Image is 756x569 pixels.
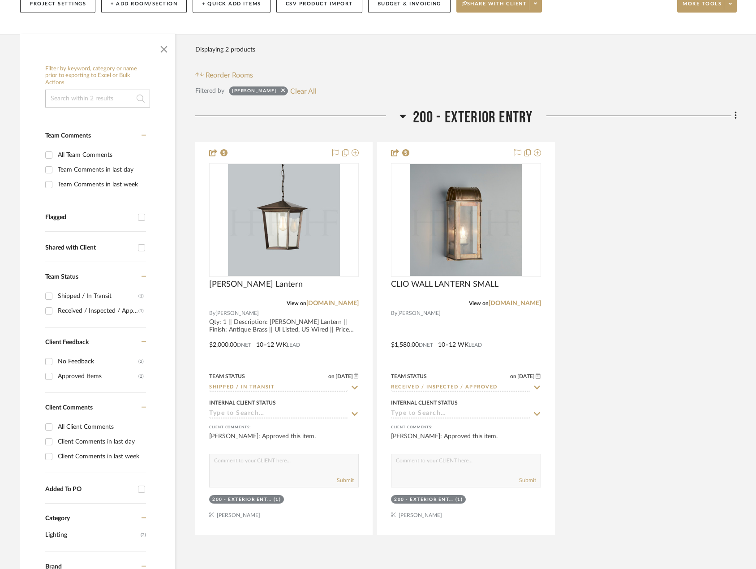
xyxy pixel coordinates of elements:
div: Client Comments in last week [58,449,144,464]
div: (1) [138,304,144,318]
input: Search within 2 results [45,90,150,108]
span: More tools [683,0,722,14]
div: Team Comments in last day [58,163,144,177]
div: [PERSON_NAME]: Approved this item. [391,432,541,450]
div: (1) [274,496,281,503]
span: [PERSON_NAME] [215,309,259,318]
div: All Team Comments [58,148,144,162]
a: [DOMAIN_NAME] [306,300,359,306]
div: (2) [138,354,144,369]
span: Client Comments [45,405,93,411]
img: Viktor Hanging Lantern [228,164,340,276]
span: Team Status [45,274,78,280]
div: (1) [138,289,144,303]
div: Client Comments in last day [58,435,144,449]
span: Reorder Rooms [206,70,253,81]
button: Close [155,39,173,56]
div: Shared with Client [45,244,133,252]
span: [DATE] [335,373,354,379]
div: [PERSON_NAME]: Approved this item. [209,432,359,450]
input: Type to Search… [209,410,348,418]
span: [DATE] [516,373,536,379]
img: CLIO WALL LANTERN SMALL [410,164,522,276]
button: Clear All [290,85,317,97]
div: Displaying 2 products [195,41,255,59]
div: All Client Comments [58,420,144,434]
div: Team Status [391,372,427,380]
div: Approved Items [58,369,138,384]
div: Filtered by [195,86,224,96]
div: 200 - EXTERIOR ENTRY [212,496,271,503]
div: (1) [455,496,463,503]
span: on [328,374,335,379]
button: Submit [337,476,354,484]
div: 200 - EXTERIOR ENTRY [394,496,453,503]
span: By [391,309,397,318]
span: Lighting [45,527,138,543]
div: Team Comments in last week [58,177,144,192]
div: Received / Inspected / Approved [58,304,138,318]
input: Type to Search… [391,410,530,418]
div: Team Status [209,372,245,380]
div: Shipped / In Transit [58,289,138,303]
span: Team Comments [45,133,91,139]
div: (2) [138,369,144,384]
input: Type to Search… [391,384,530,392]
span: CLIO WALL LANTERN SMALL [391,280,498,289]
span: Category [45,515,70,522]
span: (2) [141,528,146,542]
div: Flagged [45,214,133,221]
div: Added To PO [45,486,133,493]
span: [PERSON_NAME] Lantern [209,280,303,289]
button: Reorder Rooms [195,70,253,81]
span: [PERSON_NAME] [397,309,441,318]
h6: Filter by keyword, category or name prior to exporting to Excel or Bulk Actions [45,65,150,86]
span: View on [287,301,306,306]
div: Internal Client Status [391,399,458,407]
div: [PERSON_NAME] [232,88,277,97]
span: By [209,309,215,318]
div: No Feedback [58,354,138,369]
input: Type to Search… [209,384,348,392]
span: 200 - EXTERIOR ENTRY [413,108,533,127]
div: Internal Client Status [209,399,276,407]
a: [DOMAIN_NAME] [489,300,541,306]
span: Client Feedback [45,339,89,345]
span: on [510,374,516,379]
button: Submit [519,476,536,484]
span: View on [469,301,489,306]
span: Share with client [462,0,527,14]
